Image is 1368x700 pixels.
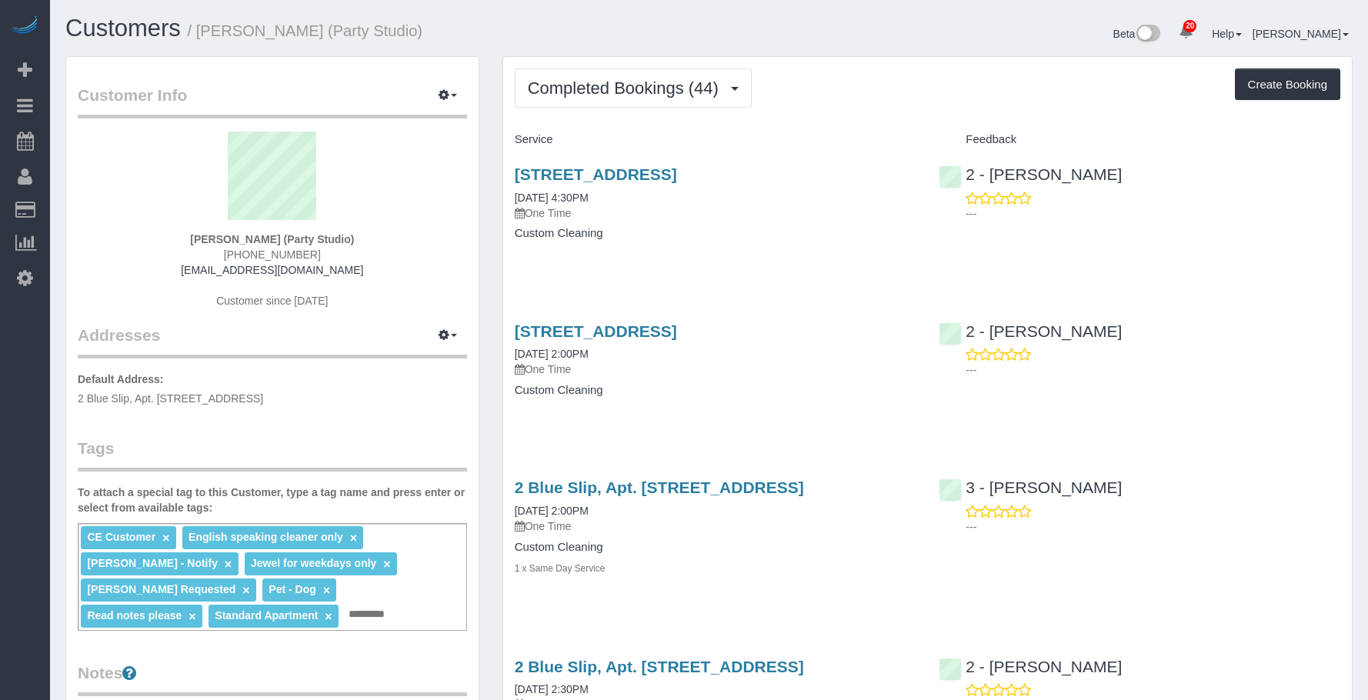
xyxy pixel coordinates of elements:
p: --- [966,362,1340,378]
a: [DATE] 2:30PM [515,683,589,695]
span: English speaking cleaner only [189,531,343,543]
a: × [242,584,249,597]
legend: Notes [78,662,467,696]
span: Completed Bookings (44) [528,78,726,98]
span: Jewel for weekdays only [251,557,376,569]
label: Default Address: [78,372,164,387]
a: 2 Blue Slip, Apt. [STREET_ADDRESS] [515,658,804,675]
a: Customers [65,15,181,42]
p: One Time [515,205,916,221]
a: × [350,532,357,545]
img: Automaid Logo [9,15,40,37]
img: New interface [1135,25,1160,45]
a: × [225,558,232,571]
span: Read notes please [87,609,182,622]
h4: Custom Cleaning [515,384,916,397]
a: [PERSON_NAME] [1253,28,1349,40]
span: Pet - Dog [269,583,315,595]
h4: Custom Cleaning [515,227,916,240]
a: 2 - [PERSON_NAME] [939,165,1122,183]
span: Standard Apartment [215,609,318,622]
strong: [PERSON_NAME] (Party Studio) [190,233,354,245]
legend: Customer Info [78,84,467,118]
h4: Service [515,133,916,146]
small: / [PERSON_NAME] (Party Studio) [188,22,423,39]
span: 20 [1183,20,1196,32]
p: --- [966,206,1340,222]
span: [PERSON_NAME] Requested [87,583,235,595]
legend: Tags [78,437,467,472]
h4: Custom Cleaning [515,541,916,554]
span: Customer since [DATE] [216,295,328,307]
p: --- [966,519,1340,535]
a: [DATE] 2:00PM [515,505,589,517]
label: To attach a special tag to this Customer, type a tag name and press enter or select from availabl... [78,485,467,515]
p: One Time [515,518,916,534]
span: 2 Blue Slip, Apt. [STREET_ADDRESS] [78,392,263,405]
p: One Time [515,362,916,377]
a: 2 - [PERSON_NAME] [939,658,1122,675]
a: 2 - [PERSON_NAME] [939,322,1122,340]
span: CE Customer [87,531,155,543]
a: 20 [1171,15,1201,49]
span: [PERSON_NAME] - Notify [87,557,218,569]
a: Help [1212,28,1242,40]
a: × [323,584,330,597]
a: [STREET_ADDRESS] [515,322,677,340]
a: 2 Blue Slip, Apt. [STREET_ADDRESS] [515,478,804,496]
a: × [189,610,195,623]
a: [EMAIL_ADDRESS][DOMAIN_NAME] [181,264,363,276]
a: [DATE] 2:00PM [515,348,589,360]
button: Create Booking [1235,68,1340,101]
a: [DATE] 4:30PM [515,192,589,204]
a: Beta [1113,28,1161,40]
button: Completed Bookings (44) [515,68,752,108]
span: [PHONE_NUMBER] [224,248,321,261]
h4: Feedback [939,133,1340,146]
a: × [383,558,390,571]
a: × [325,610,332,623]
a: × [162,532,169,545]
small: 1 x Same Day Service [515,563,606,574]
a: [STREET_ADDRESS] [515,165,677,183]
a: 3 - [PERSON_NAME] [939,478,1122,496]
